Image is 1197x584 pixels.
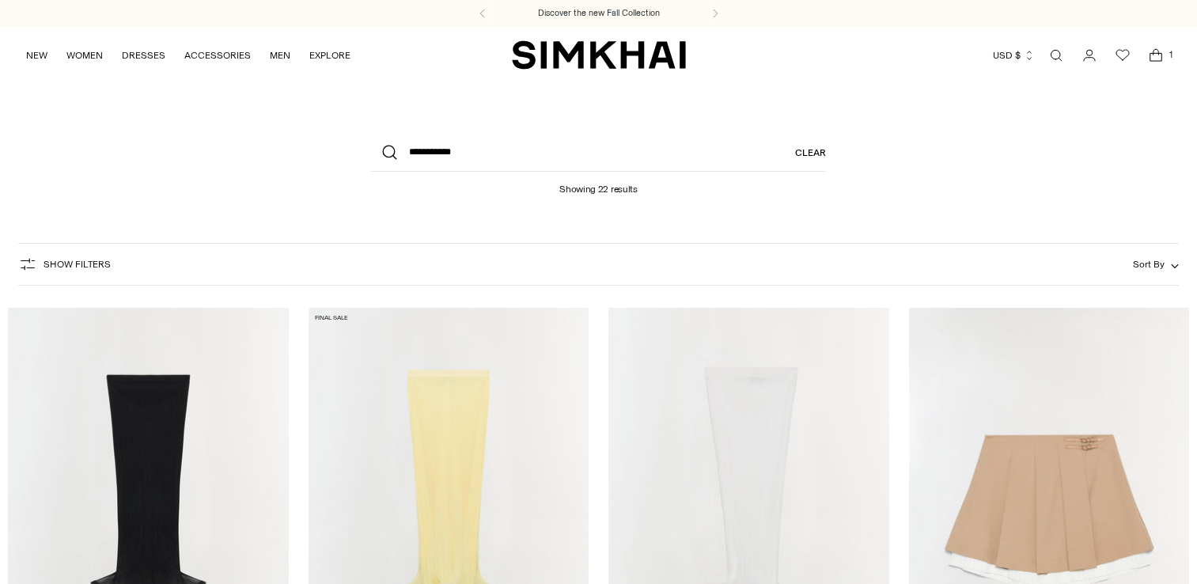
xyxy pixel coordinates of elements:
[122,38,165,73] a: DRESSES
[270,38,290,73] a: MEN
[559,172,638,195] h1: Showing 22 results
[26,38,47,73] a: NEW
[1133,259,1165,270] span: Sort By
[184,38,251,73] a: ACCESSORIES
[1074,40,1105,71] a: Go to the account page
[1164,47,1178,62] span: 1
[538,7,660,20] a: Discover the new Fall Collection
[1140,40,1172,71] a: Open cart modal
[66,38,103,73] a: WOMEN
[795,134,826,172] a: Clear
[1107,40,1138,71] a: Wishlist
[1040,40,1072,71] a: Open search modal
[512,40,686,70] a: SIMKHAI
[993,38,1035,73] button: USD $
[371,134,409,172] button: Search
[18,252,111,277] button: Show Filters
[44,259,111,270] span: Show Filters
[309,38,350,73] a: EXPLORE
[1133,256,1179,273] button: Sort By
